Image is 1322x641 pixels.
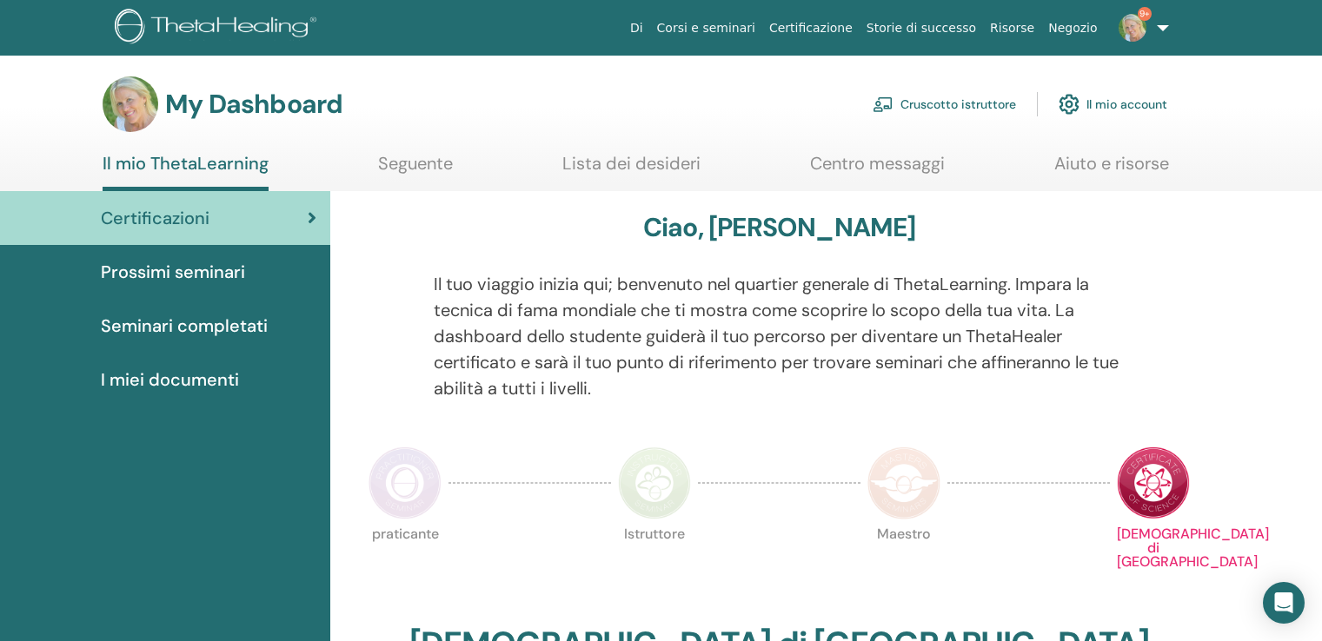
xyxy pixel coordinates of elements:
[762,12,860,44] a: Certificazione
[101,259,245,285] span: Prossimi seminari
[873,85,1016,123] a: Cruscotto istruttore
[1263,582,1305,624] div: Open Intercom Messenger
[369,446,442,519] img: Practitioner
[1119,14,1146,42] img: default.jpg
[378,153,453,187] a: Seguente
[101,313,268,339] span: Seminari completati
[1138,7,1152,21] span: 9+
[1117,446,1190,519] img: Certificate of Science
[873,96,894,112] img: chalkboard-teacher.svg
[103,153,269,191] a: Il mio ThetaLearning
[1054,153,1169,187] a: Aiuto e risorse
[618,446,691,519] img: Instructor
[623,12,650,44] a: Di
[1117,527,1190,600] p: [DEMOGRAPHIC_DATA] di [GEOGRAPHIC_DATA]
[115,9,322,48] img: logo.png
[810,153,945,187] a: Centro messaggi
[101,367,239,393] span: I miei documenti
[434,271,1126,401] p: Il tuo viaggio inizia qui; benvenuto nel quartier generale di ThetaLearning. Impara la tecnica di...
[165,89,342,120] h3: My Dashboard
[643,212,916,243] h3: Ciao, [PERSON_NAME]
[983,12,1041,44] a: Risorse
[618,527,691,600] p: Istruttore
[1059,89,1080,119] img: cog.svg
[562,153,701,187] a: Lista dei desideri
[1059,85,1167,123] a: Il mio account
[103,76,158,132] img: default.jpg
[867,527,940,600] p: Maestro
[650,12,762,44] a: Corsi e seminari
[1041,12,1104,44] a: Negozio
[867,446,940,519] img: Master
[369,527,442,600] p: praticante
[101,205,209,231] span: Certificazioni
[860,12,983,44] a: Storie di successo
